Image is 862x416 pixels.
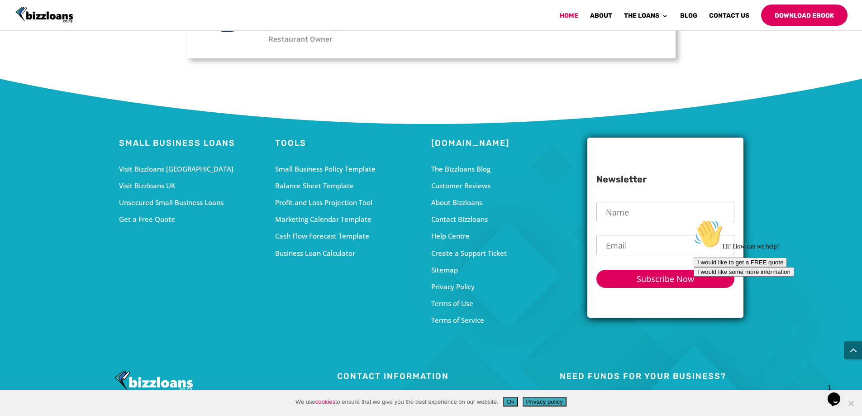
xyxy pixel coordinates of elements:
input: Subscribe Now [596,270,734,288]
h4: Small Business Loans [119,138,275,153]
div: Balance Sheet Template [275,180,431,192]
button: I would like some more information [4,51,104,61]
img: bizzloans-nz-white [114,371,193,393]
span: We use to ensure that we give you the best experience on our website. [295,397,499,406]
div: Sitemap [431,264,587,276]
a: Contact Us [709,13,749,26]
iframe: chat widget [824,380,853,407]
a: Home [560,13,578,26]
input: Name [596,202,734,222]
button: Privacy policy [523,397,567,406]
div: Get a Free Quote [119,213,275,225]
h4: [DOMAIN_NAME] [431,138,587,153]
a: Blog [680,13,697,26]
div: The Bizzloans Blog [431,163,587,175]
div: Small Business Policy Template [275,163,431,175]
button: I would like to get a FREE quote [4,42,97,51]
img: Bizzloans New Zealand [15,7,73,23]
a: About [590,13,612,26]
div: About Bizzloans [431,196,587,209]
p: Help Centre [431,230,587,242]
div: 👋Hi! How can we help?I would like to get a FREE quoteI would like some more information [4,4,167,61]
div: Customer Reviews [431,180,587,192]
a: cookies [315,398,335,405]
iframe: chat widget [690,216,853,375]
input: Email [596,235,734,255]
p: Visit Bizzloans UK [119,180,275,192]
div: Contact Bizzloans [431,213,587,225]
div: Terms of Use [431,297,587,310]
div: Cash Flow Forecast Template [275,230,431,242]
button: Ok [503,397,518,406]
h4: Contact Information [337,371,525,387]
div: Marketing Calendar Template [275,213,431,225]
div: Profit and Loss Projection Tool [275,196,431,209]
div: Visit Bizzloans [GEOGRAPHIC_DATA] [119,163,275,175]
p: Create a Support Ticket [431,247,587,259]
div: Unsecured Small Business Loans [119,196,275,209]
div: Privacy Policy [431,281,587,293]
div: Business Loan Calculator [275,247,431,259]
h3: Newsletter [596,175,734,188]
a: Download Ebook [761,5,848,26]
span: Restaurant Owner [268,35,333,43]
div: Terms of Service [431,314,587,326]
h4: Tools [275,138,431,153]
span: Hi! How can we help? [4,27,90,34]
h4: Need Funds for your Business? [560,371,748,387]
img: :wave: [4,4,33,33]
a: The Loans [624,13,668,26]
